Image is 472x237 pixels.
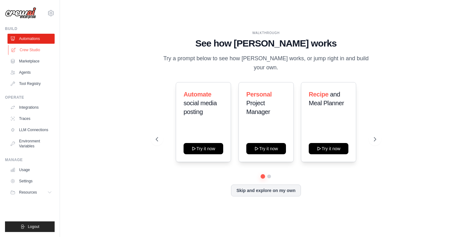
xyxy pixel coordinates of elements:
[246,100,270,115] span: Project Manager
[5,157,55,162] div: Manage
[5,221,55,232] button: Logout
[7,187,55,197] button: Resources
[7,56,55,66] a: Marketplace
[161,54,371,72] p: Try a prompt below to see how [PERSON_NAME] works, or jump right in and build your own.
[184,91,211,98] span: Automate
[7,67,55,77] a: Agents
[309,91,328,98] span: Recipe
[246,143,286,154] button: Try it now
[246,91,272,98] span: Personal
[156,38,376,49] h1: See how [PERSON_NAME] works
[441,207,472,237] iframe: Chat Widget
[7,136,55,151] a: Environment Variables
[7,79,55,89] a: Tool Registry
[7,34,55,44] a: Automations
[7,102,55,112] a: Integrations
[7,125,55,135] a: LLM Connections
[156,31,376,35] div: WALKTHROUGH
[231,185,301,196] button: Skip and explore on my own
[8,45,55,55] a: Crew Studio
[5,26,55,31] div: Build
[5,7,36,19] img: Logo
[7,165,55,175] a: Usage
[7,176,55,186] a: Settings
[184,100,217,115] span: social media posting
[28,224,39,229] span: Logout
[19,190,37,195] span: Resources
[309,143,348,154] button: Try it now
[184,143,223,154] button: Try it now
[7,114,55,124] a: Traces
[5,95,55,100] div: Operate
